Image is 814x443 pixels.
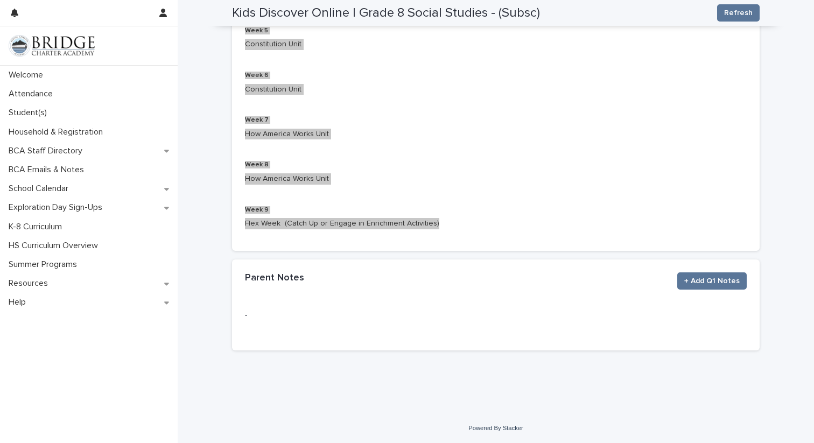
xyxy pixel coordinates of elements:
p: Flex Week (Catch Up or Engage in Enrichment Activities) [245,218,747,229]
p: Exploration Day Sign-Ups [4,202,111,213]
p: Household & Registration [4,127,111,137]
span: Refresh [724,8,753,18]
span: Week 8 [245,161,269,168]
p: Constitution Unit [245,39,747,50]
span: + Add Q1 Notes [684,276,740,286]
span: Week 7 [245,117,269,123]
p: Constitution Unit [245,84,747,95]
p: Welcome [4,70,52,80]
p: School Calendar [4,184,77,194]
p: Resources [4,278,57,289]
p: HS Curriculum Overview [4,241,107,251]
h2: Kids Discover Online | Grade 8 Social Studies - (Subsc) [232,5,540,21]
p: How America Works Unit [245,129,747,140]
button: Refresh [717,4,760,22]
span: Week 6 [245,72,269,79]
img: V1C1m3IdTEidaUdm9Hs0 [9,35,95,57]
p: K-8 Curriculum [4,222,71,232]
p: Student(s) [4,108,55,118]
a: Powered By Stacker [468,425,523,431]
p: Help [4,297,34,307]
p: BCA Staff Directory [4,146,91,156]
p: How America Works Unit [245,173,747,185]
h2: Parent Notes [245,272,304,284]
p: Summer Programs [4,259,86,270]
p: BCA Emails & Notes [4,165,93,175]
span: Week 9 [245,207,269,213]
button: + Add Q1 Notes [677,272,747,290]
p: - [245,310,747,321]
p: Attendance [4,89,61,99]
span: Week 5 [245,27,268,34]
